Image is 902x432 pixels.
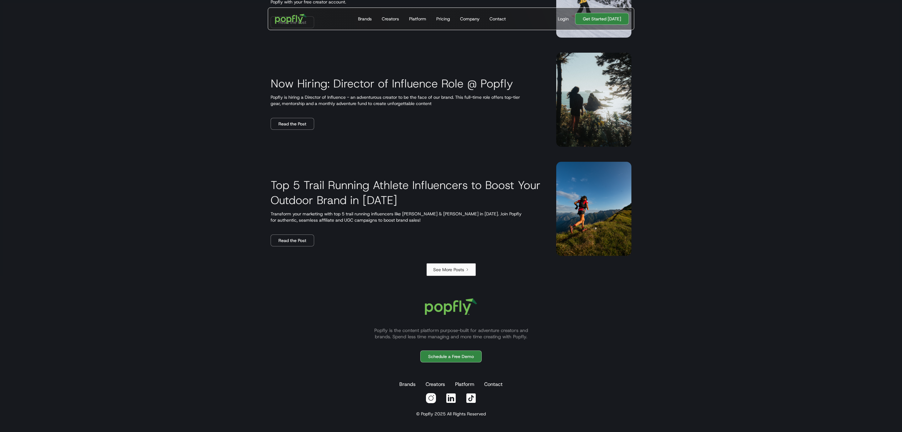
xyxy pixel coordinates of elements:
a: Platform [407,8,429,30]
a: Company [458,8,482,30]
div: Contact [490,16,506,22]
p: Popfly is the content platform purpose-built for adventure creators and brands. Spend less time m... [366,327,536,340]
a: Platform [454,378,475,391]
div: Login [558,16,569,22]
a: Read the Post [271,118,314,130]
div: Pricing [436,16,450,22]
a: Creators [379,8,402,30]
h3: Now Hiring: Director of Influence Role @ Popfly [271,76,513,91]
a: Brands [398,378,417,391]
a: Schedule a Free Demo [420,350,482,362]
a: Contact [487,8,508,30]
a: Creators [424,378,446,391]
a: Pricing [434,8,453,30]
div: Brands [358,16,372,22]
a: Login [555,16,571,22]
div: See More Posts [433,266,464,273]
div: Company [460,16,480,22]
div: List [256,263,646,276]
a: Brands [355,8,374,30]
a: home [271,9,311,28]
div: Creators [382,16,399,22]
p: Transform your marketing with top 5 trail running influencers like [PERSON_NAME] & [PERSON_NAME] ... [271,211,541,223]
h3: Top 5 Trail Running Athlete Influencers to Boost Your Outdoor Brand in [DATE] [271,177,541,208]
a: Get Started [DATE] [575,13,629,25]
div: Platform [409,16,426,22]
a: Next Page [427,263,476,276]
a: Contact [483,378,504,391]
div: © Popfly 2025 All Rights Reserved [416,411,486,417]
a: Read the Post [271,234,314,246]
p: Popfly is hiring a Director of Influence - an adventurous creator to be the face of our brand. Th... [271,94,541,107]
